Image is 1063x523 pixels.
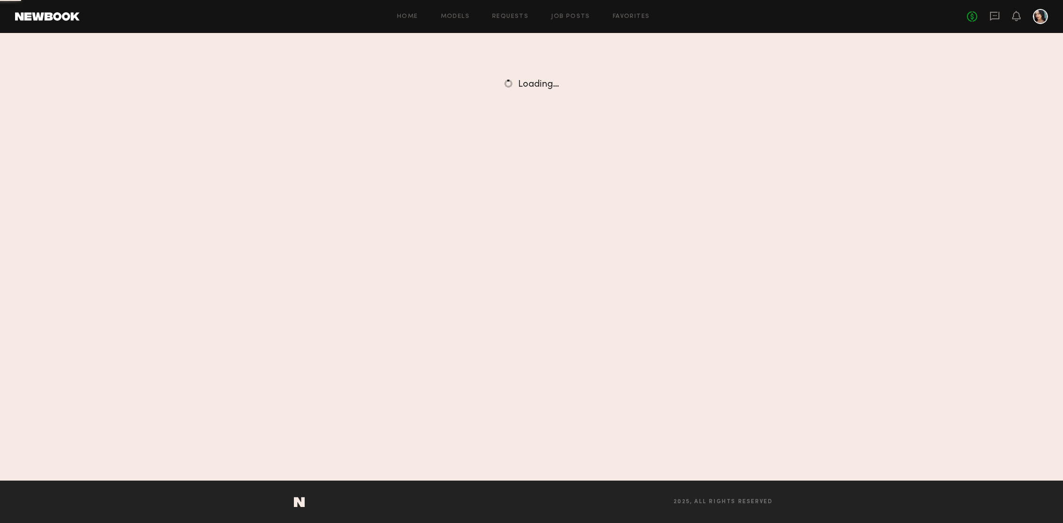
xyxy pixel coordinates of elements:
[518,80,559,89] span: Loading…
[397,14,418,20] a: Home
[674,499,773,505] span: 2025, all rights reserved
[441,14,470,20] a: Models
[492,14,528,20] a: Requests
[613,14,650,20] a: Favorites
[551,14,590,20] a: Job Posts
